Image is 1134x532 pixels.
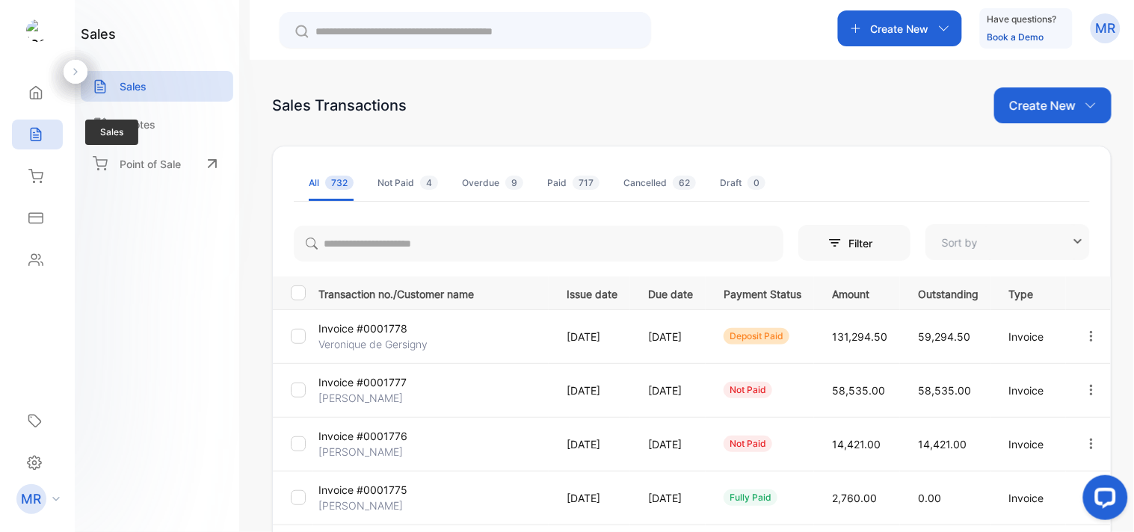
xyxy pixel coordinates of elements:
[918,438,967,451] span: 14,421.00
[420,176,438,190] span: 4
[325,176,354,190] span: 732
[318,321,407,336] p: Invoice #0001778
[378,176,438,190] div: Not Paid
[318,444,403,460] p: [PERSON_NAME]
[567,490,617,506] p: [DATE]
[832,384,885,397] span: 58,535.00
[987,31,1044,43] a: Book a Demo
[1071,469,1134,532] iframe: LiveChat chat widget
[648,436,693,452] p: [DATE]
[81,109,233,140] a: Quotes
[798,225,910,261] button: Filter
[648,490,693,506] p: [DATE]
[918,492,941,504] span: 0.00
[720,176,765,190] div: Draft
[318,390,403,406] p: [PERSON_NAME]
[120,156,181,172] p: Point of Sale
[994,87,1112,123] button: Create New
[318,283,548,302] p: Transaction no./Customer name
[120,117,155,132] p: Quotes
[1091,10,1121,46] button: MR
[81,24,116,44] h1: sales
[1009,283,1053,302] p: Type
[918,384,971,397] span: 58,535.00
[22,489,42,509] p: MR
[318,336,428,352] p: Veronique de Gersigny
[85,120,138,145] span: Sales
[848,235,881,251] p: Filter
[318,374,407,390] p: Invoice #0001777
[648,329,693,344] p: [DATE]
[832,438,881,451] span: 14,421.00
[673,176,696,190] span: 62
[918,283,979,302] p: Outstanding
[724,328,789,344] div: deposit paid
[724,283,801,302] p: Payment Status
[724,436,772,452] div: not paid
[918,330,970,343] span: 59,294.50
[1009,329,1053,344] p: Invoice
[1009,436,1053,452] p: Invoice
[26,19,49,42] img: logo
[623,176,696,190] div: Cancelled
[1009,490,1053,506] p: Invoice
[309,176,354,190] div: All
[505,176,523,190] span: 9
[318,482,407,498] p: Invoice #0001775
[1009,383,1053,398] p: Invoice
[648,283,693,302] p: Due date
[567,283,617,302] p: Issue date
[120,78,147,94] p: Sales
[832,330,887,343] span: 131,294.50
[567,383,617,398] p: [DATE]
[838,10,962,46] button: Create New
[925,224,1090,260] button: Sort by
[573,176,600,190] span: 717
[81,147,233,180] a: Point of Sale
[318,428,407,444] p: Invoice #0001776
[567,436,617,452] p: [DATE]
[724,489,777,506] div: fully paid
[318,498,403,513] p: [PERSON_NAME]
[942,235,978,250] p: Sort by
[748,176,765,190] span: 0
[547,176,600,190] div: Paid
[1096,19,1116,38] p: MR
[1009,96,1076,114] p: Create New
[987,12,1057,27] p: Have questions?
[462,176,523,190] div: Overdue
[871,21,929,37] p: Create New
[648,383,693,398] p: [DATE]
[81,71,233,102] a: Sales
[272,94,407,117] div: Sales Transactions
[724,382,772,398] div: not paid
[832,492,877,504] span: 2,760.00
[567,329,617,344] p: [DATE]
[832,283,887,302] p: Amount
